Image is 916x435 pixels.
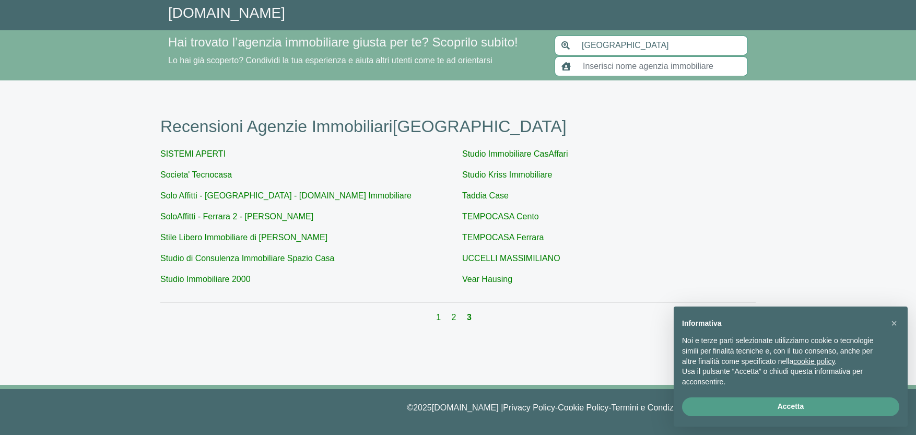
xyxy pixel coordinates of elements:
a: Cookie Policy [558,403,608,412]
h1: Recensioni Agenzie Immobiliari [GEOGRAPHIC_DATA] [160,116,756,136]
a: Termini e Condizioni [612,403,687,412]
input: Inserisci nome agenzia immobiliare [577,56,748,76]
a: Studio Immobiliare 2000 [160,275,251,284]
button: Chiudi questa informativa [886,315,902,332]
button: Accetta [682,397,899,416]
a: SoloAffitti - Ferrara 2 - [PERSON_NAME] [160,212,313,221]
p: © 2025 [DOMAIN_NAME] | - - | [168,402,748,414]
a: [DOMAIN_NAME] [168,5,285,21]
span: × [891,318,897,329]
a: TEMPOCASA Cento [462,212,539,221]
h4: Hai trovato l’agenzia immobiliare giusta per te? Scoprilo subito! [168,35,542,50]
a: SISTEMI APERTI [160,149,226,158]
a: Societa' Tecnocasa [160,170,232,179]
a: UCCELLI MASSIMILIANO [462,254,560,263]
a: 1 [436,313,443,322]
a: Stile Libero Immobiliare di [PERSON_NAME] [160,233,327,242]
a: TEMPOCASA Ferrara [462,233,544,242]
a: cookie policy - il link si apre in una nuova scheda [793,357,835,366]
a: Privacy Policy [503,403,555,412]
input: Inserisci area di ricerca (Comune o Provincia) [576,36,748,55]
a: Taddia Case [462,191,509,200]
p: Usa il pulsante “Accetta” o chiudi questa informativa per acconsentire. [682,367,883,387]
a: 2 [452,313,459,322]
a: Solo Affitti - [GEOGRAPHIC_DATA] - [DOMAIN_NAME] Immobiliare [160,191,412,200]
p: Noi e terze parti selezionate utilizziamo cookie o tecnologie simili per finalità tecniche e, con... [682,336,883,367]
a: Vear Hausing [462,275,512,284]
a: 3 [467,313,472,322]
a: Studio Immobiliare CasAffari [462,149,568,158]
h2: Informativa [682,319,883,328]
p: Lo hai già scoperto? Condividi la tua esperienza e aiuta altri utenti come te ad orientarsi [168,54,542,67]
a: Studio di Consulenza Immobiliare Spazio Casa [160,254,335,263]
a: Studio Kriss Immobiliare [462,170,553,179]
